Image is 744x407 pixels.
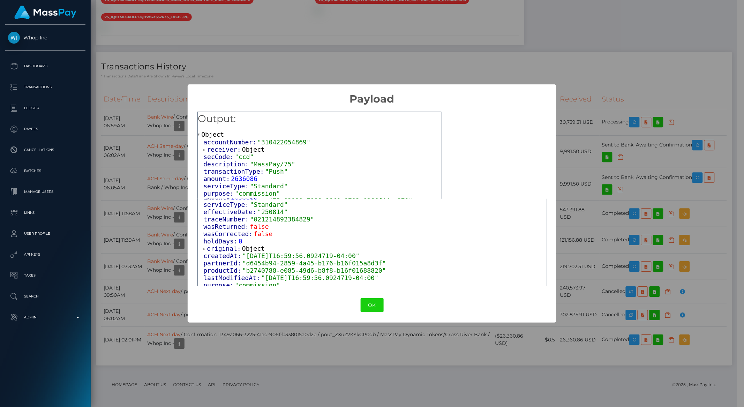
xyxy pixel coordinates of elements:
[188,84,557,105] h2: Payload
[5,35,85,41] span: Whop Inc
[8,166,83,176] p: Batches
[203,281,235,289] span: purpose:
[203,153,235,160] span: secCode:
[8,312,83,323] p: Admin
[203,252,242,259] span: createdAt:
[8,228,83,239] p: User Profile
[203,208,257,216] span: effectiveDate:
[8,187,83,197] p: Manage Users
[235,190,280,197] span: "commission"
[265,168,288,175] span: "Push"
[261,274,378,281] span: "[DATE]T16:59:56.0924719-04:00"
[203,182,250,190] span: serviceType:
[203,197,269,204] span: clientIdentifier:
[203,230,254,238] span: wasCorrected:
[250,223,269,230] span: false
[8,124,83,134] p: Payees
[207,245,242,252] span: original:
[14,6,76,19] img: MassPay Logo
[201,131,224,138] span: Object
[8,61,83,71] p: Dashboard
[8,208,83,218] p: Links
[203,259,242,267] span: partnerId:
[250,201,288,208] span: "Standard"
[239,238,242,245] span: 0
[203,223,250,230] span: wasReturned:
[203,160,250,168] span: description:
[242,267,386,274] span: "b2740788-e085-49d6-b8f8-b16f01688820"
[8,82,83,92] p: Transactions
[8,103,83,113] p: Ledger
[269,197,413,204] span: "75a83939-7888-11f0-9703-0266f44cc279"
[203,216,250,223] span: traceNumber:
[361,298,384,312] button: OK
[242,146,265,153] span: Object
[198,112,441,126] h5: Output:
[231,175,257,182] span: 2636086
[207,146,242,153] span: receiver:
[242,252,360,259] span: "[DATE]T16:59:56.0924719-04:00"
[242,245,265,252] span: Object
[203,175,231,182] span: amount:
[254,230,273,238] span: false
[8,249,83,260] p: API Keys
[235,153,254,160] span: "ccd"
[250,160,295,168] span: "MassPay/75"
[203,190,235,197] span: purpose:
[8,291,83,302] p: Search
[242,259,386,267] span: "d6454b94-2859-4a45-b176-b16f015a8d3f"
[8,270,83,281] p: Taxes
[250,216,314,223] span: "021214892384829"
[235,281,280,289] span: "commission"
[203,238,239,245] span: holdDays:
[8,32,20,44] img: Whop Inc
[203,201,250,208] span: serviceType:
[203,138,257,146] span: accountNumber:
[257,208,288,216] span: "250814"
[257,138,310,146] span: "310422054869"
[203,168,265,175] span: transactionType:
[250,182,288,190] span: "Standard"
[203,274,261,281] span: lastModifiedAt:
[8,145,83,155] p: Cancellations
[203,267,242,274] span: productId:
